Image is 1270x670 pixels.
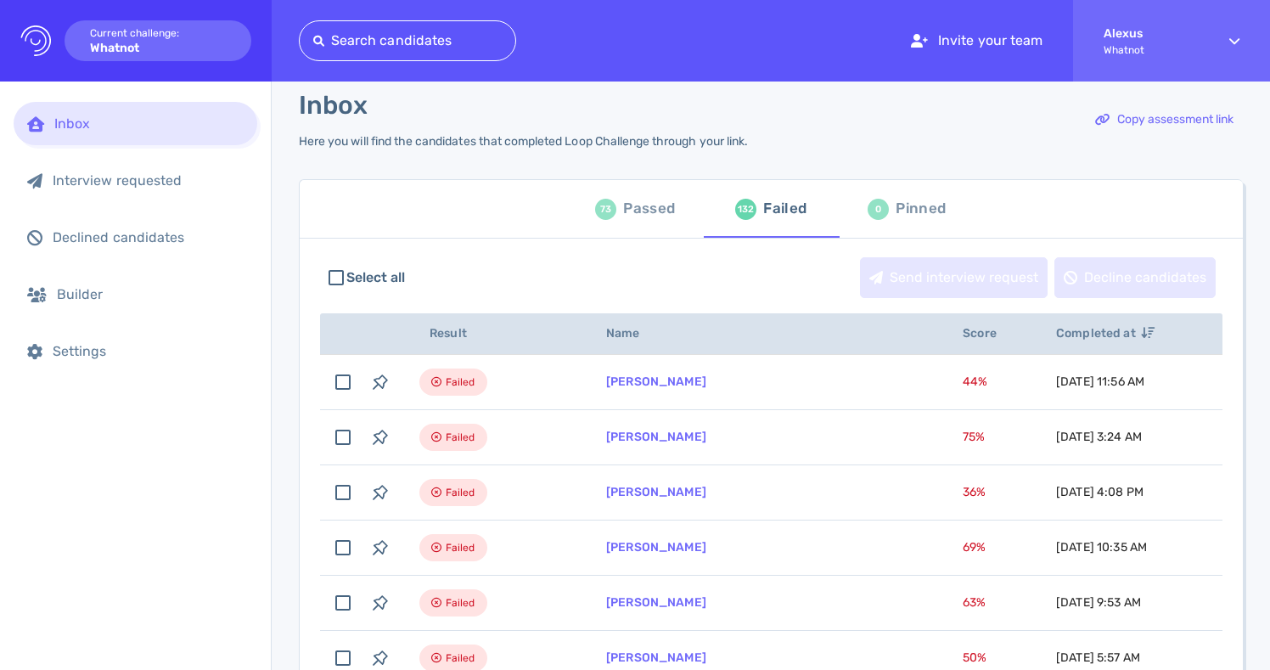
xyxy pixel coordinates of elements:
[299,90,368,121] h1: Inbox
[1054,257,1216,298] button: Decline candidates
[868,199,889,220] div: 0
[1056,485,1144,499] span: [DATE] 4:08 PM
[446,372,475,392] span: Failed
[1086,99,1243,140] button: Copy assessment link
[606,650,706,665] a: [PERSON_NAME]
[735,199,756,220] div: 132
[963,540,986,555] span: 69 %
[595,199,616,220] div: 73
[1056,540,1147,555] span: [DATE] 10:35 AM
[53,343,244,359] div: Settings
[1087,100,1242,139] div: Copy assessment link
[1104,44,1199,56] span: Whatnot
[963,430,985,444] span: 75 %
[963,326,1015,341] span: Score
[1056,326,1155,341] span: Completed at
[606,326,659,341] span: Name
[446,648,475,668] span: Failed
[399,313,586,355] th: Result
[860,257,1048,298] button: Send interview request
[299,134,748,149] div: Here you will find the candidates that completed Loop Challenge through your link.
[763,196,806,222] div: Failed
[963,650,986,665] span: 50 %
[963,485,986,499] span: 36 %
[1104,26,1199,41] strong: Alexus
[606,374,706,389] a: [PERSON_NAME]
[346,267,406,288] span: Select all
[53,229,244,245] div: Declined candidates
[861,258,1047,297] div: Send interview request
[963,595,986,610] span: 63 %
[896,196,946,222] div: Pinned
[446,593,475,613] span: Failed
[1056,650,1140,665] span: [DATE] 5:57 AM
[446,427,475,448] span: Failed
[606,595,706,610] a: [PERSON_NAME]
[606,430,706,444] a: [PERSON_NAME]
[446,538,475,558] span: Failed
[963,374,987,389] span: 44 %
[623,196,675,222] div: Passed
[54,115,244,132] div: Inbox
[57,286,244,302] div: Builder
[1056,430,1142,444] span: [DATE] 3:24 AM
[1055,258,1215,297] div: Decline candidates
[1056,374,1144,389] span: [DATE] 11:56 AM
[53,172,244,189] div: Interview requested
[606,540,706,555] a: [PERSON_NAME]
[1056,595,1141,610] span: [DATE] 9:53 AM
[446,482,475,503] span: Failed
[606,485,706,499] a: [PERSON_NAME]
